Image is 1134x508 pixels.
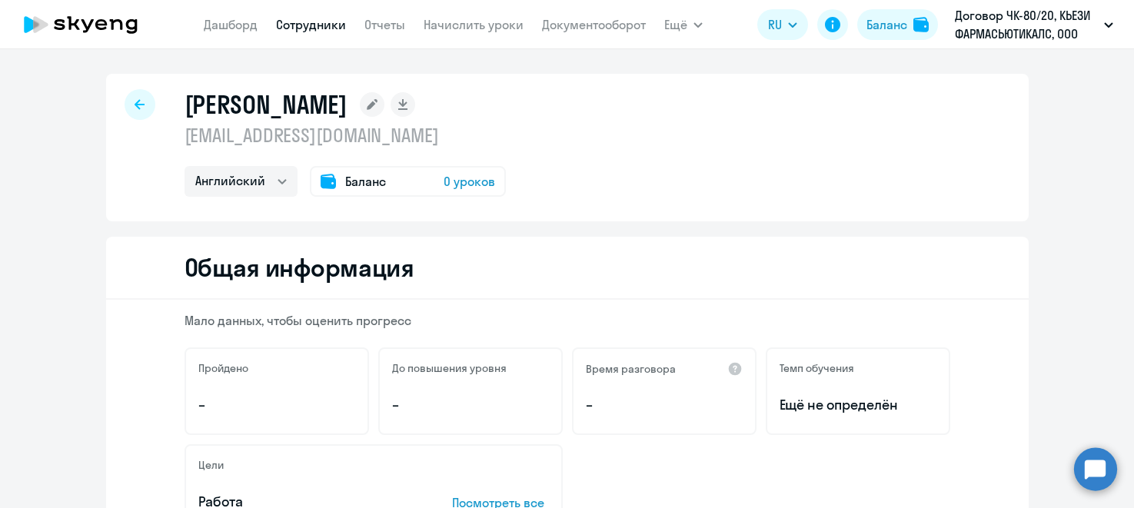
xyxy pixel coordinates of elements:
h5: Пройдено [198,361,248,375]
button: RU [757,9,808,40]
span: 0 уроков [444,172,495,191]
p: Договор ЧК-80/20, КЬЕЗИ ФАРМАСЬЮТИКАЛС, ООО [955,6,1098,43]
img: balance [913,17,929,32]
span: RU [768,15,782,34]
span: Ещё [664,15,687,34]
h2: Общая информация [185,252,414,283]
button: Договор ЧК-80/20, КЬЕЗИ ФАРМАСЬЮТИКАЛС, ООО [947,6,1121,43]
h5: До повышения уровня [392,361,507,375]
h5: Темп обучения [780,361,854,375]
h5: Цели [198,458,224,472]
h5: Время разговора [586,362,676,376]
p: – [586,395,743,415]
p: – [198,395,355,415]
span: Ещё не определён [780,395,936,415]
p: Мало данных, чтобы оценить прогресс [185,312,950,329]
button: Ещё [664,9,703,40]
p: – [392,395,549,415]
p: [EMAIL_ADDRESS][DOMAIN_NAME] [185,123,506,148]
a: Отчеты [364,17,405,32]
h1: [PERSON_NAME] [185,89,348,120]
span: Баланс [345,172,386,191]
button: Балансbalance [857,9,938,40]
a: Дашборд [204,17,258,32]
a: Сотрудники [276,17,346,32]
a: Начислить уроки [424,17,524,32]
a: Документооборот [542,17,646,32]
div: Баланс [866,15,907,34]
